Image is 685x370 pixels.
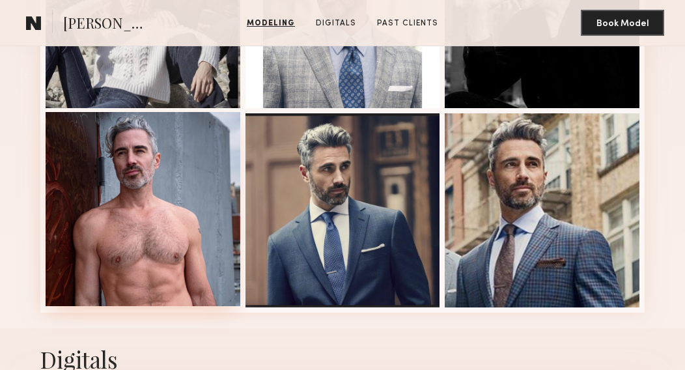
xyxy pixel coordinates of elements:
a: Modeling [242,18,300,29]
a: Digitals [311,18,361,29]
a: Book Model [581,17,664,28]
button: Book Model [581,10,664,36]
span: [PERSON_NAME] [63,13,154,36]
a: Past Clients [372,18,443,29]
